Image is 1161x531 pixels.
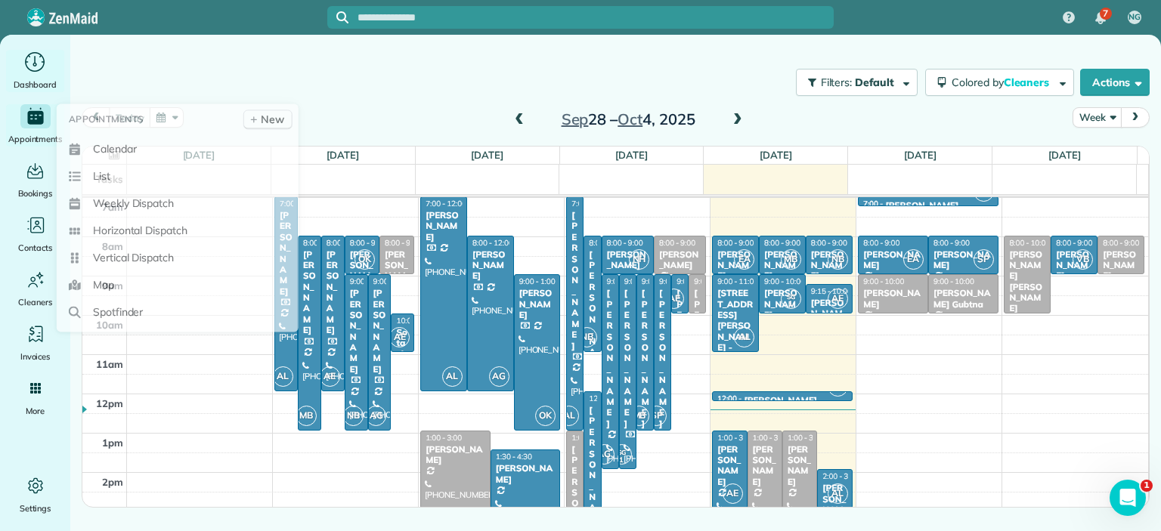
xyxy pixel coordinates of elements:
[717,288,754,462] div: [STREET_ADDRESS] [PERSON_NAME] - Property Manager - [PERSON_NAME][GEOGRAPHIC_DATA]
[925,69,1074,96] button: Colored byCleaners
[571,210,579,351] div: [PERSON_NAME]
[63,298,293,326] a: Spotfinder
[243,110,293,129] a: New
[658,288,667,429] div: [PERSON_NAME]
[606,288,615,429] div: [PERSON_NAME]
[1103,8,1108,20] span: 7
[320,366,340,387] span: AE
[863,238,899,248] span: 8:00 - 9:00
[1056,238,1092,248] span: 8:00 - 9:00
[93,141,137,156] span: Calendar
[641,288,649,429] div: [PERSON_NAME]
[1073,107,1122,128] button: Week
[1085,2,1116,35] div: 7 unread notifications
[753,433,789,443] span: 1:00 - 3:00
[6,50,64,92] a: Dashboard
[26,403,45,418] span: More
[781,249,801,270] span: MB
[862,249,924,271] div: [PERSON_NAME]
[855,76,895,89] span: Default
[273,366,293,387] span: AL
[496,452,532,462] span: 1:30 - 4:30
[734,249,754,270] span: EA
[589,238,630,248] span: 8:00 - 11:00
[6,213,64,255] a: Contacts
[810,298,848,330] div: [PERSON_NAME]
[624,288,632,429] div: [PERSON_NAME]
[903,249,924,270] span: EA
[787,292,795,301] span: SG
[442,366,463,387] span: AL
[646,406,667,426] span: SP
[489,366,509,387] span: AG
[764,238,800,248] span: 8:00 - 9:00
[389,327,410,347] span: AE
[63,135,293,162] a: Calendar
[659,276,695,286] span: 9:00 - 1:00
[471,149,503,161] a: [DATE]
[326,249,340,336] div: [PERSON_NAME]
[1080,69,1150,96] button: Actions
[828,249,848,270] span: NB
[63,162,293,190] a: List
[811,286,852,296] span: 9:15 - 10:00
[6,322,64,364] a: Invoices
[63,244,293,271] a: Vertical Dispatch
[594,444,615,465] span: AG
[1128,11,1141,23] span: NG
[734,327,754,347] span: AL
[93,277,114,292] span: Map
[571,199,608,208] span: 7:00 - 1:00
[93,196,174,211] span: Weekly Dispatch
[717,238,754,248] span: 8:00 - 9:00
[261,112,284,127] span: New
[495,463,556,485] div: [PERSON_NAME]
[933,238,970,248] span: 8:00 - 9:00
[1048,149,1081,161] a: [DATE]
[744,395,817,406] div: [PERSON_NAME]
[96,358,123,370] span: 11am
[6,474,64,516] a: Settings
[822,483,847,526] div: [PERSON_NAME]
[952,76,1054,89] span: Colored by
[349,288,364,375] div: [PERSON_NAME]
[752,444,778,488] div: [PERSON_NAME]
[6,267,64,310] a: Cleaners
[63,271,293,298] a: Map
[571,433,608,443] span: 1:00 - 3:00
[796,69,918,96] button: Filters: Default
[694,276,735,286] span: 9:00 - 10:00
[350,238,386,248] span: 8:00 - 9:00
[974,249,994,270] span: SP
[828,483,848,504] span: AL
[472,249,509,282] div: [PERSON_NAME]
[426,433,462,443] span: 1:00 - 3:00
[1110,480,1146,516] iframe: Intercom live chat
[327,149,359,161] a: [DATE]
[535,406,556,426] span: OK
[354,249,375,270] span: OK
[349,249,375,293] div: [PERSON_NAME]
[1103,238,1139,248] span: 8:00 - 9:00
[612,453,631,468] small: 1
[20,501,51,516] span: Settings
[933,276,974,286] span: 9:00 - 10:00
[933,249,994,271] div: [PERSON_NAME]
[1055,249,1093,282] div: [PERSON_NAME]
[63,217,293,244] a: Horizontal Dispatch
[559,406,579,426] span: AL
[588,249,596,391] div: [PERSON_NAME]
[385,238,421,248] span: 8:00 - 9:00
[615,149,648,161] a: [DATE]
[810,249,848,282] div: [PERSON_NAME]
[93,168,110,184] span: List
[863,276,904,286] span: 9:00 - 10:00
[425,210,463,242] div: [PERSON_NAME]
[862,288,924,310] div: [PERSON_NAME]
[717,276,758,286] span: 9:00 - 11:00
[822,471,859,481] span: 2:00 - 3:00
[396,316,441,326] span: 10:00 - 11:00
[8,131,63,147] span: Appointments
[811,238,847,248] span: 8:00 - 9:00
[302,249,317,336] div: [PERSON_NAME]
